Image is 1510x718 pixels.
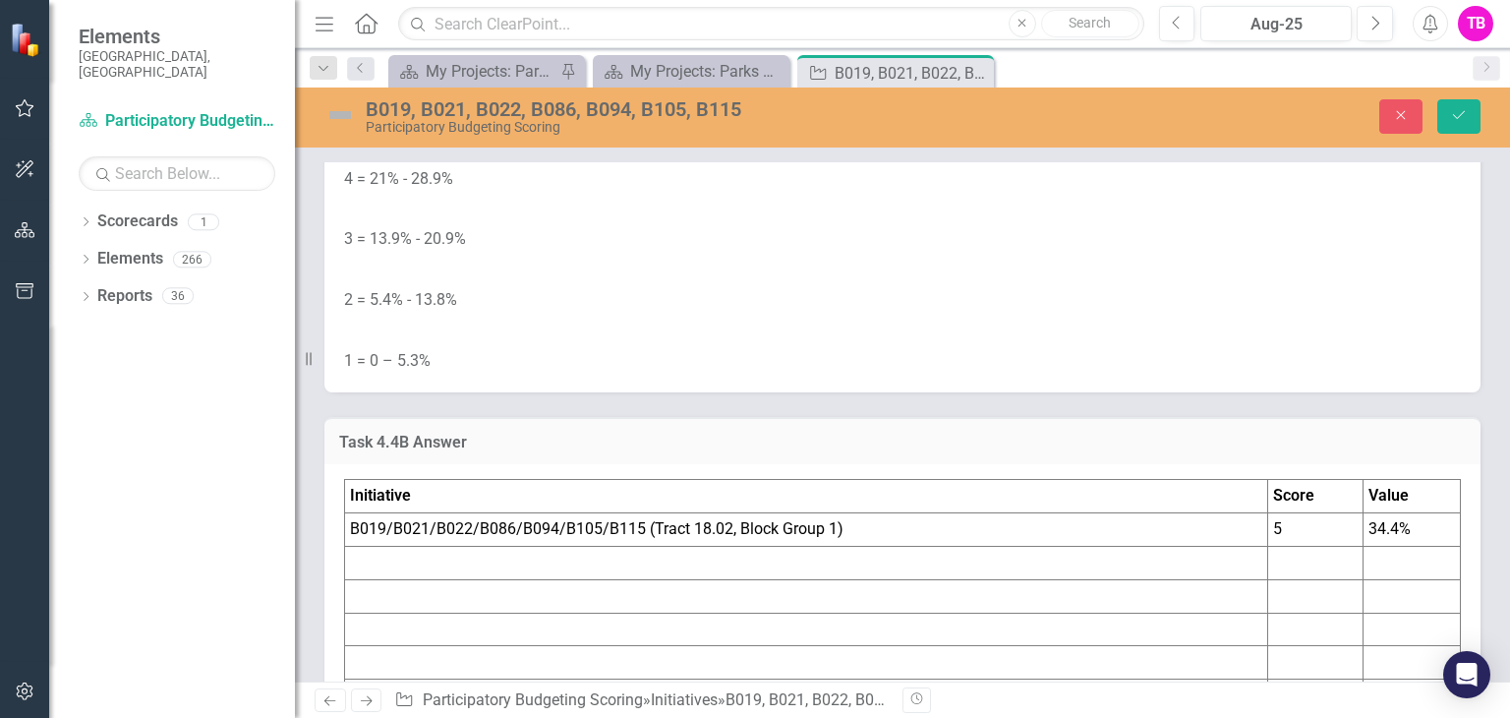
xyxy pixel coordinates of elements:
[1207,13,1345,36] div: Aug-25
[835,61,989,86] div: B019, B021, B022, B086, B094, B105, B115
[1364,512,1461,546] td: 34.4%
[79,110,275,133] a: Participatory Budgeting Scoring
[630,59,784,84] div: My Projects: Parks & Recreation
[651,690,718,709] a: Initiatives
[344,164,1461,195] p: 4 = 21% - 28.9%
[426,59,555,84] div: My Projects: Parks & Recreation Spanish
[366,98,964,120] div: B019, B021, B022, B086, B094, B105, B115
[10,23,44,57] img: ClearPoint Strategy
[726,690,1021,709] div: B019, B021, B022, B086, B094, B105, B115
[162,288,194,305] div: 36
[344,224,1461,255] p: 3 = 13.9% - 20.9%
[344,346,1461,373] p: 1 = 0 – 5.3%
[97,285,152,308] a: Reports
[345,512,1268,546] td: B019/B021/B022/B086/B094/B105/B115 (Tract 18.02, Block Group 1)
[1200,6,1352,41] button: Aug-25
[350,486,411,505] strong: Initiative
[79,156,275,191] input: Search Below...
[188,213,219,230] div: 1
[97,248,163,270] a: Elements
[344,285,1461,316] p: 2 = 5.4% - 13.8%
[1041,10,1139,37] button: Search
[366,120,964,135] div: Participatory Budgeting Scoring
[79,48,275,81] small: [GEOGRAPHIC_DATA], [GEOGRAPHIC_DATA]
[1069,15,1111,30] span: Search
[398,7,1143,41] input: Search ClearPoint...
[393,59,555,84] a: My Projects: Parks & Recreation Spanish
[1368,486,1409,505] strong: Value
[1273,486,1314,505] strong: Score
[394,689,888,712] div: » »
[1443,651,1490,698] div: Open Intercom Messenger
[1268,512,1364,546] td: 5
[324,99,356,131] img: Not Defined
[1458,6,1493,41] button: TB
[97,210,178,233] a: Scorecards
[339,434,1466,451] h3: Task 4.4B Answer
[79,25,275,48] span: Elements
[598,59,784,84] a: My Projects: Parks & Recreation
[173,251,211,268] div: 266
[423,690,643,709] a: Participatory Budgeting Scoring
